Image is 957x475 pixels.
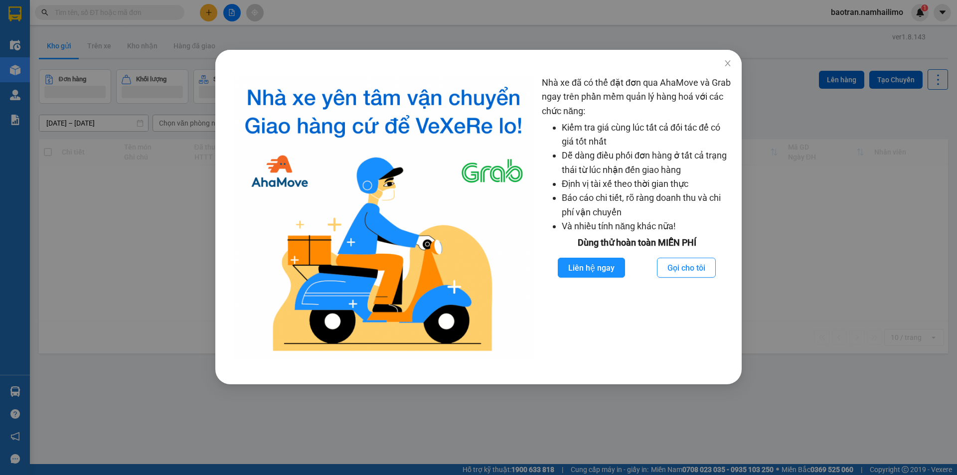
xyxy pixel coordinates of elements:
li: Kiểm tra giá cùng lúc tất cả đối tác để có giá tốt nhất [562,121,732,149]
img: logo [233,76,534,359]
li: Và nhiều tính năng khác nữa! [562,219,732,233]
li: Định vị tài xế theo thời gian thực [562,177,732,191]
span: close [724,59,732,67]
li: Báo cáo chi tiết, rõ ràng doanh thu và chi phí vận chuyển [562,191,732,219]
span: Gọi cho tôi [667,262,705,274]
span: Liên hệ ngay [568,262,615,274]
button: Liên hệ ngay [558,258,625,278]
div: Dùng thử hoàn toàn MIỄN PHÍ [542,236,732,250]
li: Dễ dàng điều phối đơn hàng ở tất cả trạng thái từ lúc nhận đến giao hàng [562,149,732,177]
button: Close [714,50,742,78]
button: Gọi cho tôi [657,258,716,278]
div: Nhà xe đã có thể đặt đơn qua AhaMove và Grab ngay trên phần mềm quản lý hàng hoá với các chức năng: [542,76,732,359]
